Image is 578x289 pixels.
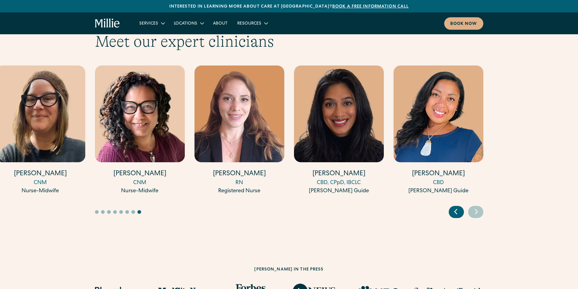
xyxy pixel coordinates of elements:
[449,206,464,218] div: Previous slide
[107,210,111,214] button: Go to slide 3
[95,18,120,28] a: home
[394,66,483,195] a: [PERSON_NAME]CBD[PERSON_NAME] Guide
[194,66,284,195] a: [PERSON_NAME]RNRegistered Nurse
[468,206,483,218] div: Next slide
[173,267,406,273] h2: [PERSON_NAME] in the press
[119,210,123,214] button: Go to slide 5
[137,210,141,214] button: Go to slide 8
[95,66,185,195] a: [PERSON_NAME]CNMNurse-Midwife
[294,66,384,196] div: 16 / 17
[294,170,384,179] h4: [PERSON_NAME]
[95,66,185,196] div: 14 / 17
[194,66,284,196] div: 15 / 17
[101,210,105,214] button: Go to slide 2
[294,187,384,195] div: [PERSON_NAME] Guide
[294,179,384,187] div: CBD, CPpD, IBCLC
[131,210,135,214] button: Go to slide 7
[95,32,483,51] h2: Meet our expert clinicians
[194,170,284,179] h4: [PERSON_NAME]
[95,187,185,195] div: Nurse-Midwife
[394,187,483,195] div: [PERSON_NAME] Guide
[95,179,185,187] div: CNM
[139,21,158,27] div: Services
[332,5,409,9] a: Book a free information call
[174,21,197,27] div: Locations
[113,210,117,214] button: Go to slide 4
[232,18,272,28] div: Resources
[394,179,483,187] div: CBD
[394,170,483,179] h4: [PERSON_NAME]
[95,210,99,214] button: Go to slide 1
[237,21,261,27] div: Resources
[294,66,384,195] a: [PERSON_NAME]CBD, CPpD, IBCLC[PERSON_NAME] Guide
[394,66,483,196] div: 17 / 17
[194,187,284,195] div: Registered Nurse
[450,21,477,27] div: Book now
[169,18,208,28] div: Locations
[95,170,185,179] h4: [PERSON_NAME]
[194,179,284,187] div: RN
[134,18,169,28] div: Services
[208,18,232,28] a: About
[125,210,129,214] button: Go to slide 6
[444,17,483,30] a: Book now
